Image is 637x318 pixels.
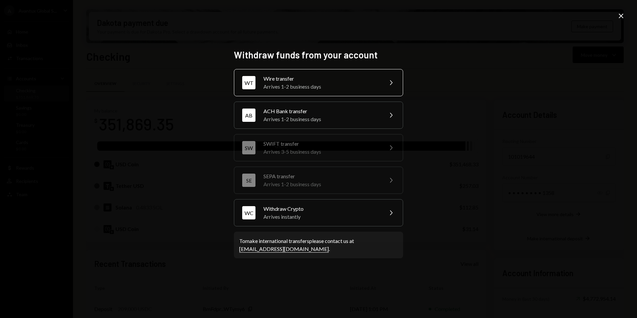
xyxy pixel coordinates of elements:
[263,75,379,83] div: Wire transfer
[263,213,379,221] div: Arrives instantly
[263,107,379,115] div: ACH Bank transfer
[242,109,255,122] div: AB
[242,206,255,219] div: WC
[263,148,379,156] div: Arrives 3-5 business days
[234,134,403,161] button: SWSWIFT transferArrives 3-5 business days
[263,83,379,91] div: Arrives 1-2 business days
[239,237,398,253] div: To make international transfers please contact us at .
[242,141,255,154] div: SW
[263,205,379,213] div: Withdraw Crypto
[234,102,403,129] button: ABACH Bank transferArrives 1-2 business days
[242,76,255,89] div: WT
[234,69,403,96] button: WTWire transferArrives 1-2 business days
[263,172,379,180] div: SEPA transfer
[239,246,329,253] a: [EMAIL_ADDRESS][DOMAIN_NAME]
[234,199,403,226] button: WCWithdraw CryptoArrives instantly
[242,174,255,187] div: SE
[234,167,403,194] button: SESEPA transferArrives 1-2 business days
[234,48,403,61] h2: Withdraw funds from your account
[263,180,379,188] div: Arrives 1-2 business days
[263,115,379,123] div: Arrives 1-2 business days
[263,140,379,148] div: SWIFT transfer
